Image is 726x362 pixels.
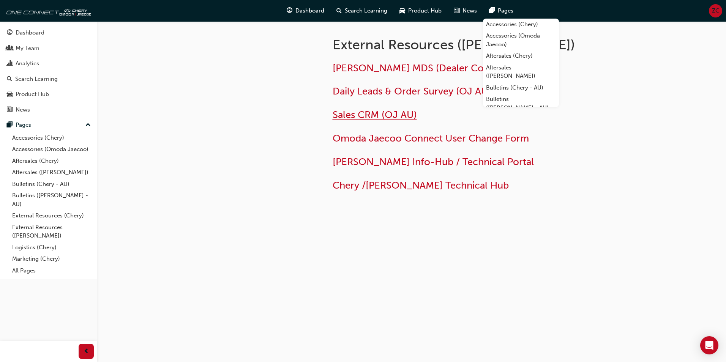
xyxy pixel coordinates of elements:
button: ZC [709,4,722,17]
a: Bulletins (Chery - AU) [483,82,559,94]
button: Pages [3,118,94,132]
div: Open Intercom Messenger [700,336,718,354]
span: news-icon [7,107,13,113]
button: DashboardMy TeamAnalyticsSearch LearningProduct HubNews [3,24,94,118]
a: Aftersales ([PERSON_NAME]) [483,62,559,82]
a: car-iconProduct Hub [393,3,448,19]
a: Bulletins ([PERSON_NAME] - AU) [9,190,94,210]
span: News [462,6,477,15]
a: Marketing (Chery) [9,253,94,265]
div: Pages [16,121,31,129]
span: news-icon [454,6,459,16]
span: prev-icon [84,347,89,356]
span: Dashboard [295,6,324,15]
span: Search Learning [345,6,387,15]
div: Analytics [16,59,39,68]
a: Aftersales ([PERSON_NAME]) [9,167,94,178]
a: All Pages [9,265,94,277]
a: External Resources ([PERSON_NAME]) [9,222,94,242]
a: Logistics (Chery) [9,242,94,253]
a: Chery /[PERSON_NAME] Technical Hub [333,179,509,191]
a: Product Hub [3,87,94,101]
a: External Resources (Chery) [9,210,94,222]
span: search-icon [7,76,12,83]
span: search-icon [336,6,342,16]
a: Analytics [3,57,94,71]
a: Daily Leads & Order Survey (OJ AU) [333,85,491,97]
a: News [3,103,94,117]
a: [PERSON_NAME] Info-Hub / Technical Portal [333,156,534,168]
span: pages-icon [489,6,495,16]
div: Product Hub [16,90,49,99]
a: Accessories (Omoda Jaecoo) [483,30,559,50]
div: Dashboard [16,28,44,37]
a: pages-iconPages [483,3,519,19]
div: Search Learning [15,75,58,83]
span: chart-icon [7,60,13,67]
a: Dashboard [3,26,94,40]
span: ZC [712,6,720,15]
a: Omoda Jaecoo Connect User Change Form [333,132,529,144]
span: car-icon [7,91,13,98]
span: pages-icon [7,122,13,129]
span: guage-icon [287,6,292,16]
a: Bulletins ([PERSON_NAME] - AU) [483,93,559,113]
span: up-icon [85,120,91,130]
a: My Team [3,41,94,55]
a: [PERSON_NAME] MDS (Dealer Connect System) [333,62,547,74]
a: Accessories (Omoda Jaecoo) [9,143,94,155]
span: people-icon [7,45,13,52]
span: Product Hub [408,6,442,15]
img: oneconnect [4,3,91,18]
a: Search Learning [3,72,94,86]
a: Bulletins (Chery - AU) [9,178,94,190]
a: search-iconSearch Learning [330,3,393,19]
h1: External Resources ([PERSON_NAME]) [333,36,582,53]
span: guage-icon [7,30,13,36]
a: news-iconNews [448,3,483,19]
a: Accessories (Chery) [9,132,94,144]
div: My Team [16,44,39,53]
a: Sales CRM (OJ AU) [333,109,417,121]
span: car-icon [399,6,405,16]
div: News [16,105,30,114]
a: Aftersales (Chery) [483,50,559,62]
a: Accessories (Chery) [483,19,559,30]
a: guage-iconDashboard [281,3,330,19]
a: Aftersales (Chery) [9,155,94,167]
span: Pages [498,6,513,15]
